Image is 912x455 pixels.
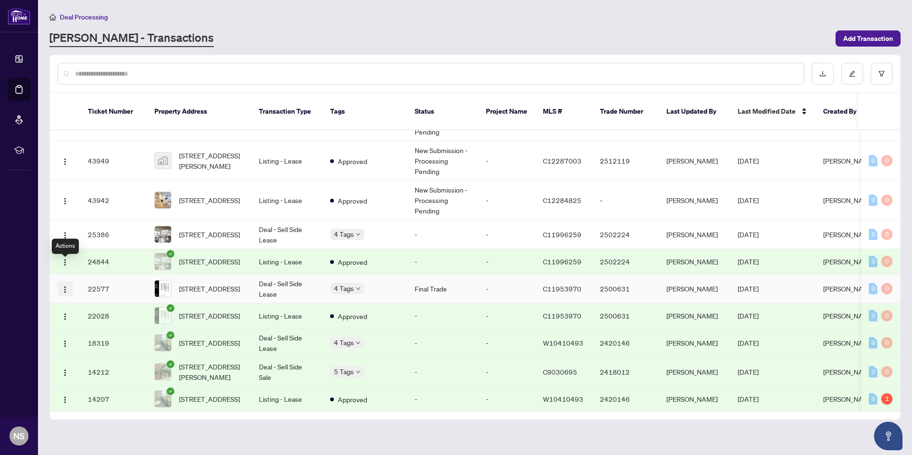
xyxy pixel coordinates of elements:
[155,192,171,208] img: thumbnail-img
[407,249,478,274] td: -
[8,7,30,25] img: logo
[543,368,577,376] span: C9030695
[338,156,367,166] span: Approved
[738,196,759,204] span: [DATE]
[592,141,659,181] td: 2512119
[61,313,69,320] img: Logo
[338,257,367,267] span: Approved
[819,70,826,77] span: download
[179,150,244,171] span: [STREET_ADDRESS][PERSON_NAME]
[592,181,659,220] td: -
[812,63,834,85] button: download
[57,391,73,407] button: Logo
[251,141,323,181] td: Listing - Lease
[823,230,874,239] span: [PERSON_NAME]
[592,358,659,387] td: 2418012
[334,366,354,377] span: 5 Tags
[823,196,874,204] span: [PERSON_NAME]
[592,93,659,130] th: Trade Number
[592,274,659,303] td: 2500631
[80,329,147,358] td: 18319
[356,369,361,374] span: down
[407,303,478,329] td: -
[543,230,581,239] span: C11996259
[543,395,583,403] span: W10410493
[61,396,69,404] img: Logo
[251,181,323,220] td: Listing - Lease
[659,220,730,249] td: [PERSON_NAME]
[251,93,323,130] th: Transaction Type
[478,274,535,303] td: -
[881,283,893,294] div: 0
[407,93,478,130] th: Status
[869,256,877,267] div: 0
[251,303,323,329] td: Listing - Lease
[80,387,147,412] td: 14207
[592,329,659,358] td: 2420146
[251,329,323,358] td: Deal - Sell Side Lease
[738,339,759,347] span: [DATE]
[179,195,240,205] span: [STREET_ADDRESS]
[816,93,873,130] th: Created By
[80,220,147,249] td: 25386
[659,303,730,329] td: [PERSON_NAME]
[57,193,73,208] button: Logo
[823,339,874,347] span: [PERSON_NAME]
[61,197,69,205] img: Logo
[80,181,147,220] td: 43942
[155,281,171,297] img: thumbnail-img
[592,249,659,274] td: 2502224
[823,284,874,293] span: [PERSON_NAME]
[49,30,214,47] a: [PERSON_NAME] - Transactions
[155,335,171,351] img: thumbnail-img
[543,257,581,266] span: C11996259
[478,220,535,249] td: -
[57,335,73,350] button: Logo
[251,249,323,274] td: Listing - Lease
[57,364,73,379] button: Logo
[80,303,147,329] td: 22028
[478,181,535,220] td: -
[407,387,478,412] td: -
[881,155,893,166] div: 0
[52,239,79,254] div: Actions
[13,429,25,443] span: NS
[659,358,730,387] td: [PERSON_NAME]
[869,337,877,349] div: 0
[543,156,581,165] span: C12287003
[179,338,240,348] span: [STREET_ADDRESS]
[881,256,893,267] div: 0
[61,369,69,377] img: Logo
[881,366,893,378] div: 0
[881,229,893,240] div: 0
[543,339,583,347] span: W10410493
[738,106,796,116] span: Last Modified Date
[251,387,323,412] td: Listing - Lease
[61,259,69,266] img: Logo
[57,227,73,242] button: Logo
[881,337,893,349] div: 0
[407,220,478,249] td: -
[478,329,535,358] td: -
[543,284,581,293] span: C11953970
[592,303,659,329] td: 2500631
[80,141,147,181] td: 43949
[80,274,147,303] td: 22577
[823,395,874,403] span: [PERSON_NAME]
[80,358,147,387] td: 14212
[167,331,174,339] span: check-circle
[407,181,478,220] td: New Submission - Processing Pending
[334,283,354,294] span: 4 Tags
[49,14,56,20] span: home
[251,358,323,387] td: Deal - Sell Side Sale
[251,220,323,249] td: Deal - Sell Side Lease
[823,311,874,320] span: [PERSON_NAME]
[869,194,877,206] div: 0
[334,229,354,240] span: 4 Tags
[823,257,874,266] span: [PERSON_NAME]
[155,153,171,169] img: thumbnail-img
[155,253,171,270] img: thumbnail-img
[478,303,535,329] td: -
[869,393,877,405] div: 0
[407,274,478,303] td: Final Trade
